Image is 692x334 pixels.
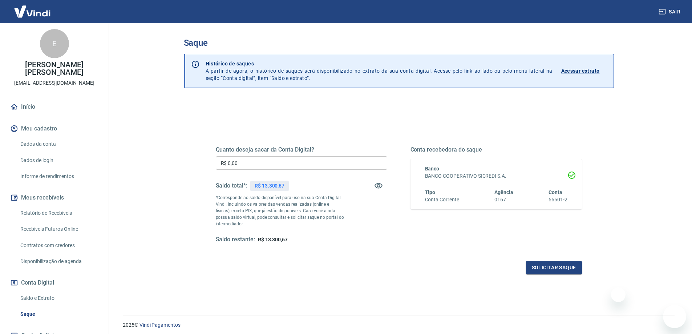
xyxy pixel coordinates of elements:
button: Meu cadastro [9,121,100,137]
a: Dados da conta [17,137,100,152]
a: Informe de rendimentos [17,169,100,184]
h3: Saque [184,38,614,48]
p: R$ 13.300,67 [255,182,284,190]
h6: Conta Corrente [425,196,459,204]
button: Meus recebíveis [9,190,100,206]
button: Solicitar saque [526,261,582,274]
h5: Quanto deseja sacar da Conta Digital? [216,146,387,153]
div: E [40,29,69,58]
span: Agência [494,189,513,195]
p: Histórico de saques [206,60,553,67]
a: Início [9,99,100,115]
button: Sair [657,5,683,19]
span: Conta [549,189,562,195]
a: Acessar extrato [561,60,608,82]
p: A partir de agora, o histórico de saques será disponibilizado no extrato da sua conta digital. Ac... [206,60,553,82]
a: Vindi Pagamentos [139,322,181,328]
h6: 56501-2 [549,196,567,204]
a: Relatório de Recebíveis [17,206,100,221]
iframe: Botão para abrir a janela de mensagens [663,305,686,328]
a: Disponibilização de agenda [17,254,100,269]
img: Vindi [9,0,56,23]
h5: Conta recebedora do saque [410,146,582,153]
span: Tipo [425,189,436,195]
p: [EMAIL_ADDRESS][DOMAIN_NAME] [14,79,94,87]
h5: Saldo total*: [216,182,247,189]
p: [PERSON_NAME] [PERSON_NAME] [6,61,103,76]
a: Dados de login [17,153,100,168]
span: R$ 13.300,67 [258,237,288,242]
a: Saque [17,307,100,322]
button: Conta Digital [9,275,100,291]
p: Acessar extrato [561,67,600,75]
iframe: Fechar mensagem [611,287,626,302]
h6: 0167 [494,196,513,204]
p: 2025 © [123,321,675,329]
a: Saldo e Extrato [17,291,100,306]
p: *Corresponde ao saldo disponível para uso na sua Conta Digital Vindi. Incluindo os valores das ve... [216,194,344,227]
a: Recebíveis Futuros Online [17,222,100,237]
h5: Saldo restante: [216,236,255,244]
span: Banco [425,166,440,172]
a: Contratos com credores [17,238,100,253]
h6: BANCO COOPERATIVO SICREDI S.A. [425,172,567,180]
